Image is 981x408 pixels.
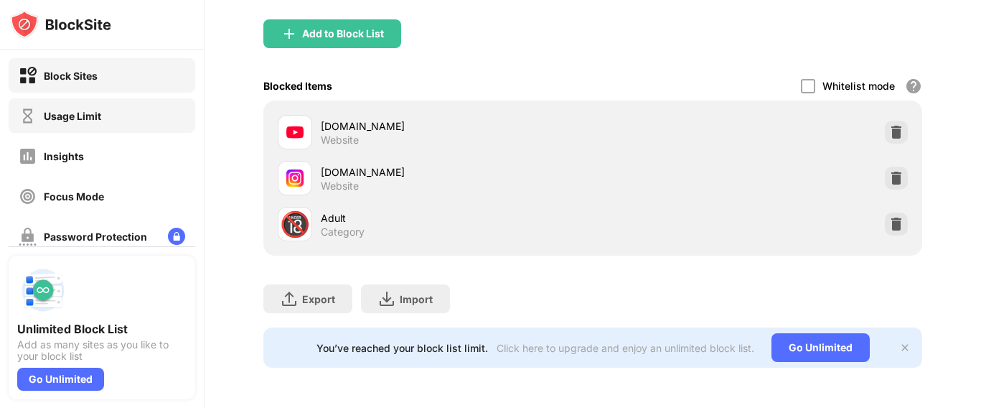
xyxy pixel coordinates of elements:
[44,70,98,82] div: Block Sites
[321,226,365,238] div: Category
[17,264,69,316] img: push-block-list.svg
[44,110,101,122] div: Usage Limit
[280,210,310,239] div: 🔞
[19,187,37,205] img: focus-off.svg
[321,210,593,226] div: Adult
[19,147,37,165] img: insights-off.svg
[44,150,84,162] div: Insights
[10,10,111,39] img: logo-blocksite.svg
[286,124,304,141] img: favicons
[17,339,187,362] div: Add as many sites as you like to your block list
[899,342,911,353] img: x-button.svg
[168,228,185,245] img: lock-menu.svg
[321,119,593,134] div: [DOMAIN_NAME]
[263,80,332,92] div: Blocked Items
[302,293,335,305] div: Export
[321,180,359,193] div: Website
[321,164,593,180] div: [DOMAIN_NAME]
[19,107,37,125] img: time-usage-off.svg
[302,28,384,40] div: Add to Block List
[400,293,433,305] div: Import
[19,67,37,85] img: block-on.svg
[19,228,37,246] img: password-protection-off.svg
[321,134,359,147] div: Website
[286,170,304,187] img: favicons
[316,342,488,354] div: You’ve reached your block list limit.
[17,322,187,336] div: Unlimited Block List
[497,342,754,354] div: Click here to upgrade and enjoy an unlimited block list.
[44,231,147,243] div: Password Protection
[17,368,104,391] div: Go Unlimited
[44,190,104,203] div: Focus Mode
[822,80,895,92] div: Whitelist mode
[771,333,870,362] div: Go Unlimited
